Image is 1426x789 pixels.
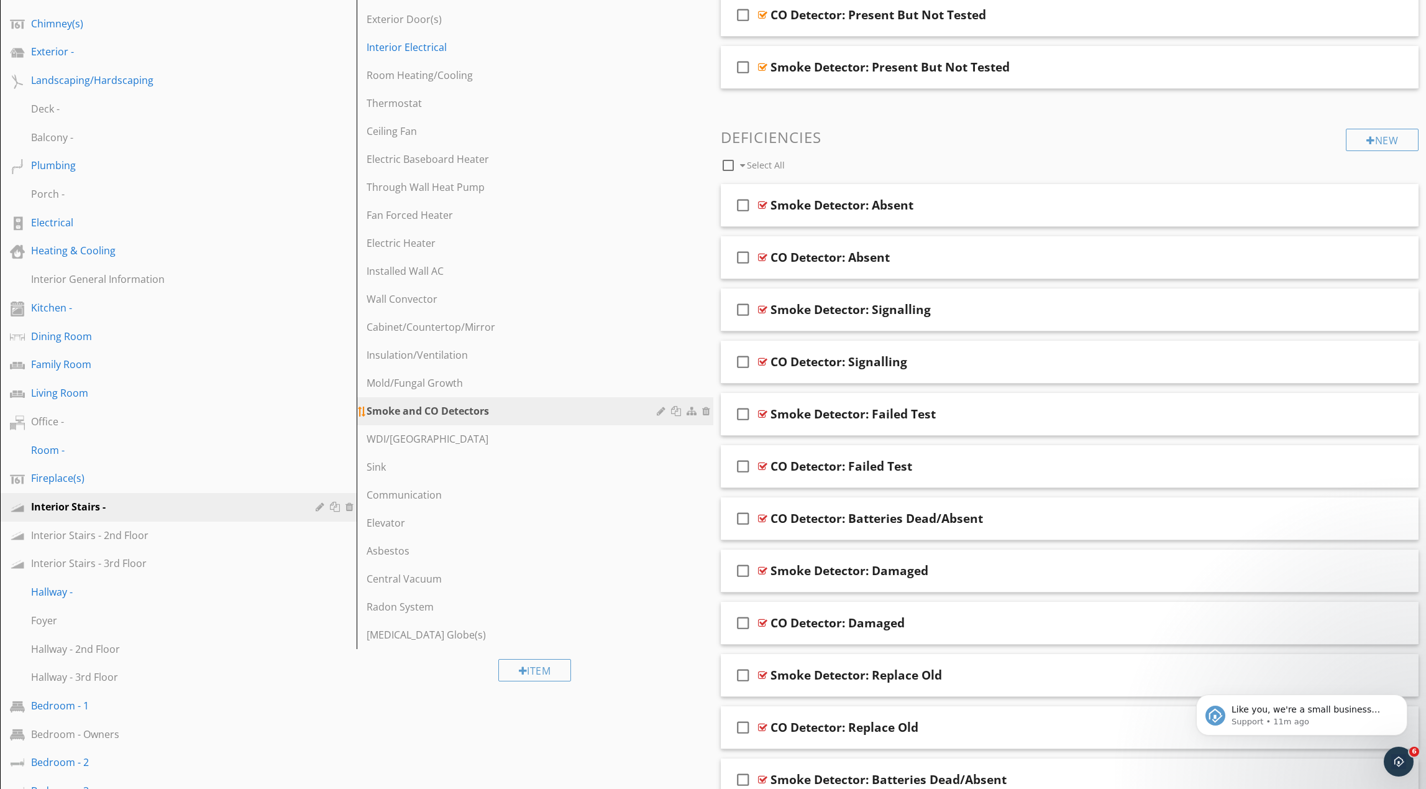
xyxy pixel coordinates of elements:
div: WDI/[GEOGRAPHIC_DATA] [367,431,660,446]
div: Smoke Detector: Damaged [770,563,928,578]
i: check_box_outline_blank [733,399,753,429]
div: Bedroom - 1 [31,698,298,713]
i: check_box_outline_blank [733,451,753,481]
div: Thermostat [367,96,660,111]
div: Bedroom - 2 [31,755,298,770]
i: check_box_outline_blank [733,713,753,742]
div: Room - [31,443,298,458]
div: Office - [31,414,298,429]
i: check_box_outline_blank [733,52,753,82]
i: check_box_outline_blank [733,295,753,325]
div: Bedroom - Owners [31,727,298,742]
div: Electrical [31,215,298,230]
i: check_box_outline_blank [733,190,753,220]
div: CO Detector: Damaged [770,616,905,630]
i: check_box_outline_blank [733,347,753,377]
div: Smoke and CO Detectors [367,404,660,418]
div: Installed Wall AC [367,264,660,279]
div: Heating & Cooling [31,243,298,258]
i: check_box_outline_blank [733,242,753,272]
div: Smoke Detector: Batteries Dead/Absent [770,772,1007,787]
div: CO Detector: Signalling [770,354,907,369]
div: Hallway - 2nd Floor [31,642,298,657]
i: check_box_outline_blank [733,608,753,638]
div: Dining Room [31,329,298,344]
div: Central Vacuum [367,571,660,586]
div: CO Detector: Failed Test [770,459,912,474]
div: Smoke Detector: Present But Not Tested [770,60,1010,75]
div: New [1346,129,1419,151]
div: Interior Stairs - 3rd Floor [31,556,298,571]
div: Landscaping/Hardscaping [31,73,298,88]
div: Smoke Detector: Failed Test [770,407,936,422]
div: Asbestos [367,543,660,558]
i: check_box_outline_blank [733,556,753,586]
div: Chimney(s) [31,16,298,31]
span: Like you, we're a small business that relies on reviews to grow. If you have a few minutes, we'd ... [54,36,213,108]
div: Smoke Detector: Absent [770,198,913,213]
div: Interior General Information [31,272,298,287]
iframe: Intercom notifications message [1177,668,1426,755]
div: Fan Forced Heater [367,208,660,223]
div: CO Detector: Absent [770,250,890,265]
div: Electric Baseboard Heater [367,152,660,167]
span: Select All [747,159,785,171]
iframe: Intercom live chat [1384,747,1414,777]
div: Insulation/Ventilation [367,348,660,362]
div: CO Detector: Present But Not Tested [770,7,986,22]
div: Cabinet/Countertop/Mirror [367,320,660,335]
div: Ceiling Fan [367,124,660,139]
div: Hallway - [31,584,298,599]
div: Room Heating/Cooling [367,68,660,83]
div: CO Detector: Replace Old [770,720,918,735]
div: Elevator [367,515,660,530]
div: Porch - [31,187,298,201]
p: Message from Support, sent 11m ago [54,48,214,59]
div: Hallway - 3rd Floor [31,670,298,685]
div: [MEDICAL_DATA] Globe(s) [367,627,660,642]
div: Communication [367,487,660,502]
div: Foyer [31,613,298,628]
div: Interior Stairs - [31,499,298,514]
div: Item [498,659,572,681]
div: Smoke Detector: Replace Old [770,668,942,683]
div: Interior Electrical [367,40,660,55]
div: Deck - [31,101,298,116]
div: Through Wall Heat Pump [367,180,660,195]
div: Wall Convector [367,292,660,307]
div: Electric Heater [367,236,660,251]
i: check_box_outline_blank [733,660,753,690]
div: Plumbing [31,158,298,173]
h3: Deficiencies [721,129,1419,145]
span: 6 [1409,747,1419,757]
div: Fireplace(s) [31,471,298,486]
div: Living Room [31,385,298,400]
div: Kitchen - [31,300,298,315]
div: Radon System [367,599,660,614]
div: Smoke Detector: Signalling [770,302,931,317]
div: Exterior - [31,44,298,59]
i: check_box_outline_blank [733,504,753,533]
div: Mold/Fungal Growth [367,376,660,390]
div: Sink [367,459,660,474]
div: Interior Stairs - 2nd Floor [31,528,298,543]
div: CO Detector: Batteries Dead/Absent [770,511,983,526]
div: Exterior Door(s) [367,12,660,27]
div: Family Room [31,357,298,372]
div: Balcony - [31,130,298,145]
